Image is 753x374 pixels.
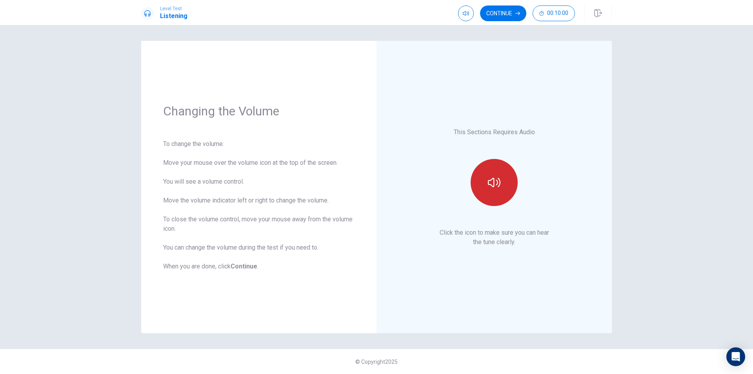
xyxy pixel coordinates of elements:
[355,359,398,365] span: © Copyright 2025
[480,5,526,21] button: Continue
[163,103,355,119] h1: Changing the Volume
[547,10,568,16] span: 00:10:00
[160,11,187,21] h1: Listening
[533,5,575,21] button: 00:10:00
[726,347,745,366] div: Open Intercom Messenger
[163,139,355,271] div: To change the volume: Move your mouse over the volume icon at the top of the screen. You will see...
[231,263,257,270] b: Continue
[160,6,187,11] span: Level Test
[440,228,549,247] p: Click the icon to make sure you can hear the tune clearly.
[454,128,535,137] p: This Sections Requires Audio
